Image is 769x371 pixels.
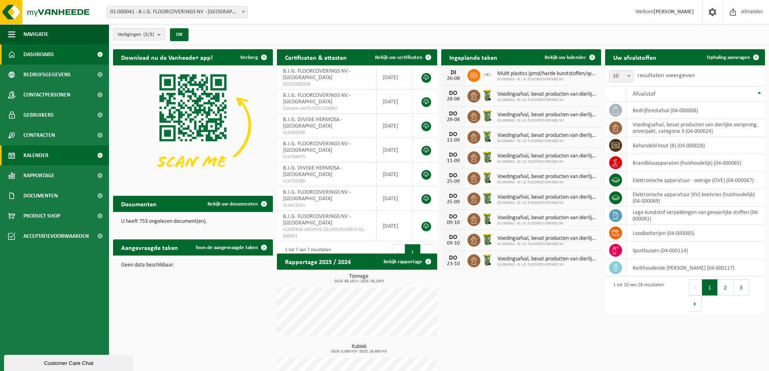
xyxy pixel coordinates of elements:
[445,179,461,184] div: 25-09
[283,68,351,81] span: B.I.G. FLOORCOVERINGS NV - [GEOGRAPHIC_DATA]
[707,55,750,60] span: Ophaling aanvragen
[633,91,656,97] span: Afvalstof
[23,85,70,105] span: Contactpersonen
[375,55,422,60] span: Bekijk uw certificaten
[377,254,436,270] a: Bekijk rapportage
[113,196,165,212] h2: Documenten
[627,224,765,242] td: loodbatterijen (04-000085)
[497,112,597,118] span: Voedingsafval, bevat producten van dierlijke oorsprong, onverpakt, categorie 3
[445,220,461,226] div: 09-10
[189,239,272,256] a: Toon de aangevraagde taken
[377,211,413,241] td: [DATE]
[277,49,355,65] h2: Certificaten & attesten
[195,245,258,250] span: Toon de aangevraagde taken
[497,153,597,159] span: Voedingsafval, bevat producten van dierlijke oorsprong, onverpakt, categorie 3
[627,242,765,259] td: spuitbussen (04-000114)
[689,296,702,312] button: Next
[445,138,461,143] div: 11-09
[143,32,154,37] count: (3/3)
[497,215,597,221] span: Voedingsafval, bevat producten van dierlijke oorsprong, onverpakt, categorie 3
[281,274,437,283] h3: Tonnage
[377,114,413,138] td: [DATE]
[283,92,351,105] span: B.I.G. FLOORCOVERINGS NV - [GEOGRAPHIC_DATA]
[113,65,273,185] img: Download de VHEPlus App
[113,49,221,65] h2: Download nu de Vanheede+ app!
[445,117,461,123] div: 28-08
[283,165,342,178] span: B.I.G. DIVISIE HERMOSA - [GEOGRAPHIC_DATA]
[377,90,413,114] td: [DATE]
[497,256,597,262] span: Voedingsafval, bevat producten van dierlijke oorsprong, onverpakt, categorie 3
[445,241,461,246] div: 09-10
[605,49,664,65] h2: Uw afvalstoffen
[23,105,54,125] span: Gebruikers
[445,214,461,220] div: DO
[497,242,597,247] span: 01-000041 - B.I.G. FLOORCOVERINGS NV
[445,261,461,267] div: 23-10
[480,171,494,184] img: WB-0140-HPE-GN-50
[609,70,633,82] span: 10
[207,201,258,207] span: Bekijk uw documenten
[497,194,597,201] span: Voedingsafval, bevat producten van dierlijke oorsprong, onverpakt, categorie 3
[283,117,342,129] span: B.I.G. DIVISIE HERMOSA - [GEOGRAPHIC_DATA]
[497,91,597,98] span: Voedingsafval, bevat producten van dierlijke oorsprong, onverpakt, categorie 3
[627,102,765,119] td: bedrijfsrestafval (04-000008)
[107,6,247,18] span: 01-000041 - B.I.G. FLOORCOVERINGS NV - WIELSBEKE
[441,49,505,65] h2: Ingeplande taken
[281,243,331,261] div: 1 tot 7 van 7 resultaten
[480,233,494,246] img: WB-0240-HPE-GN-50
[445,255,461,261] div: DO
[627,119,765,137] td: voedingsafval, bevat producten van dierlijke oorsprong, onverpakt, categorie 3 (04-000024)
[445,172,461,179] div: DO
[377,138,413,162] td: [DATE]
[283,202,370,209] span: VLA613241
[405,244,421,260] button: 1
[445,111,461,117] div: DO
[718,279,733,296] button: 2
[480,212,494,226] img: WB-0140-HPE-GN-50
[201,196,272,212] a: Bekijk uw documenten
[497,235,597,242] span: Voedingsafval, bevat producten van dierlijke oorsprong, onverpakt, categorie 3
[117,29,154,41] span: Vestigingen
[283,214,351,226] span: B.I.G. FLOORCOVERINGS NV - [GEOGRAPHIC_DATA]
[538,49,600,65] a: Bekijk uw kalender
[283,189,351,202] span: B.I.G. FLOORCOVERINGS NV - [GEOGRAPHIC_DATA]
[497,71,597,77] span: Multi plastics (pmd/harde kunststoffen/spanbanden/eps/folie naturel/folie gemeng...
[283,154,370,160] span: VLA708875
[23,24,48,44] span: Navigatie
[121,262,265,268] p: Geen data beschikbaar.
[480,253,494,267] img: WB-0140-HPE-GN-50
[377,187,413,211] td: [DATE]
[627,137,765,154] td: behandeld hout (B) (04-000028)
[113,28,165,40] button: Vestigingen(3/3)
[480,130,494,143] img: WB-0140-HPE-GN-50
[234,49,272,65] button: Verberg
[445,96,461,102] div: 28-08
[23,166,54,186] span: Rapportage
[240,55,258,60] span: Verberg
[445,152,461,158] div: DO
[497,118,597,123] span: 01-000041 - B.I.G. FLOORCOVERINGS NV
[480,109,494,123] img: WB-0240-HPE-GN-50
[445,193,461,199] div: DO
[445,69,461,76] div: DI
[113,239,186,255] h2: Aangevraagde taken
[377,65,413,90] td: [DATE]
[627,189,765,207] td: elektronische apparatuur (KV) koelvries (huishoudelijk) (04-000069)
[283,141,351,153] span: B.I.G. FLOORCOVERINGS NV - [GEOGRAPHIC_DATA]
[23,44,54,65] span: Dashboard
[23,145,48,166] span: Kalender
[497,159,597,164] span: 01-000041 - B.I.G. FLOORCOVERINGS NV
[445,199,461,205] div: 25-09
[281,279,437,283] span: 2024: 88,151 t - 2025: 58,200 t
[497,139,597,144] span: 01-000041 - B.I.G. FLOORCOVERINGS NV
[281,344,437,354] h3: Kubiek
[702,279,718,296] button: 1
[497,77,597,82] span: 01-000041 - B.I.G. FLOORCOVERINGS NV
[277,254,359,269] h2: Rapportage 2025 / 2024
[392,244,405,260] button: Previous
[627,172,765,189] td: elektronische apparatuur - overige (OVE) (04-000067)
[609,279,664,312] div: 1 tot 10 van 28 resultaten
[627,154,765,172] td: brandblusapparaten (huishoudelijk) (04-000065)
[480,191,494,205] img: WB-0240-HPE-GN-50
